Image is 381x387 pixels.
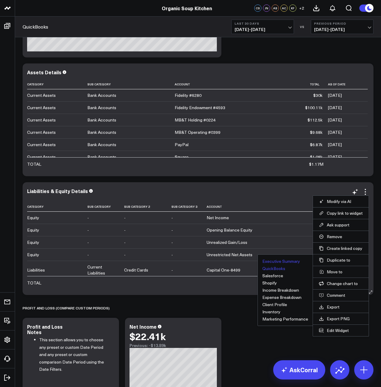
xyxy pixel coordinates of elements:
div: KF [289,5,296,12]
div: [DATE] [328,92,342,98]
div: Current Assets [27,154,56,160]
div: Equity [27,215,39,221]
div: - [124,252,126,258]
div: - [87,215,89,221]
div: Square [175,154,189,160]
a: Organic Soup Kitchen [162,5,212,11]
div: - [171,215,173,221]
button: Comment [319,293,363,298]
div: PayPal [175,142,189,148]
div: Bank Accounts [87,129,116,135]
div: Credit Cards [124,267,148,273]
div: Net Income [130,323,157,330]
span: + 2 [299,6,304,10]
div: AC [280,5,288,12]
div: Net Income [207,215,229,221]
div: $9.68k [310,129,323,135]
a: Export PNG [319,316,363,321]
div: MB&T Operating #0399 [175,129,220,135]
button: Shopify [262,281,277,285]
div: Profit and Loss Notes [27,323,63,335]
th: Sub Category [87,79,175,89]
div: JN [263,5,270,12]
div: [DATE] [328,142,342,148]
div: Current Assets [27,105,56,111]
div: [DATE] [328,154,342,160]
a: QuickBooks [23,23,48,30]
div: Profit and Loss (COMPARE Custom PERIODS) [23,301,110,315]
div: $1.08k [310,154,323,160]
div: CS [254,5,261,12]
div: Liabilities [27,267,45,273]
div: Equity [27,252,39,258]
th: Account [207,198,324,212]
button: Previous Period[DATE]-[DATE] [311,20,373,34]
div: - [124,227,126,233]
a: Export [319,304,363,310]
button: Duplicate to [319,257,363,263]
th: Sub Category [87,198,124,212]
b: Last 30 Days [235,22,291,25]
th: Category [27,79,87,89]
button: Copy link to widget [319,210,363,216]
div: Assets Details [27,69,61,75]
div: Opening Balance Equity [207,227,252,233]
div: $112.5k [308,117,323,123]
div: Bank Accounts [87,92,116,98]
div: TOTAL [27,161,41,167]
button: Move to [319,269,363,275]
th: Sub Category 2 [124,198,171,212]
span: [DATE] - [DATE] [314,27,370,32]
button: Create linked copy [319,246,363,251]
button: Inventory [262,310,280,314]
div: - [87,252,89,258]
div: [DATE] [328,129,342,135]
div: Current Assets [27,129,56,135]
div: Bank Accounts [87,142,116,148]
div: MB&T Holding #0224 [175,117,216,123]
button: +2 [298,5,305,12]
button: Ask support [319,222,363,228]
button: Marketing Performance [262,317,308,321]
div: - [124,239,126,245]
div: VS [297,25,308,29]
button: Expense Breakdown [262,295,301,299]
th: Account [175,79,282,89]
button: Salesforce [262,274,283,278]
div: - [171,267,173,273]
li: This section allows you to choose any preset or custom Date Period and any preset or custom compa... [39,336,110,373]
span: [DATE] - [DATE] [235,27,291,32]
div: Bank Accounts [87,105,116,111]
div: - [171,252,173,258]
div: $30k [313,92,323,98]
div: - [171,227,173,233]
div: Unrealized Gain/Loss [207,239,247,245]
th: Category [27,198,87,212]
div: Fidelity #6280 [175,92,201,98]
div: [DATE] [328,117,342,123]
div: Previous: -$13.89k [130,343,217,348]
div: - [87,239,89,245]
div: Current Liabilities [87,264,119,276]
b: Previous Period [314,22,370,25]
button: Remove [319,234,363,239]
div: $22.41k [130,331,166,342]
div: - [124,215,126,221]
div: $6.87k [310,142,323,148]
th: Sub Category 3 [171,198,207,212]
button: Change chart to [319,281,363,286]
button: Executive Summary [262,259,300,263]
button: QuickBooks [262,266,285,271]
button: Edit Widget [319,328,363,333]
div: Current Assets [27,92,56,98]
button: Last 30 Days[DATE]-[DATE] [231,20,294,34]
div: Equity [27,239,39,245]
div: - [171,239,173,245]
div: $100.11k [305,105,323,111]
div: [DATE] [328,105,342,111]
th: Total [282,79,328,89]
button: Income Breakdown [262,288,299,292]
div: - [87,227,89,233]
div: Bank Accounts [87,117,116,123]
div: Bank Accounts [87,154,116,160]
